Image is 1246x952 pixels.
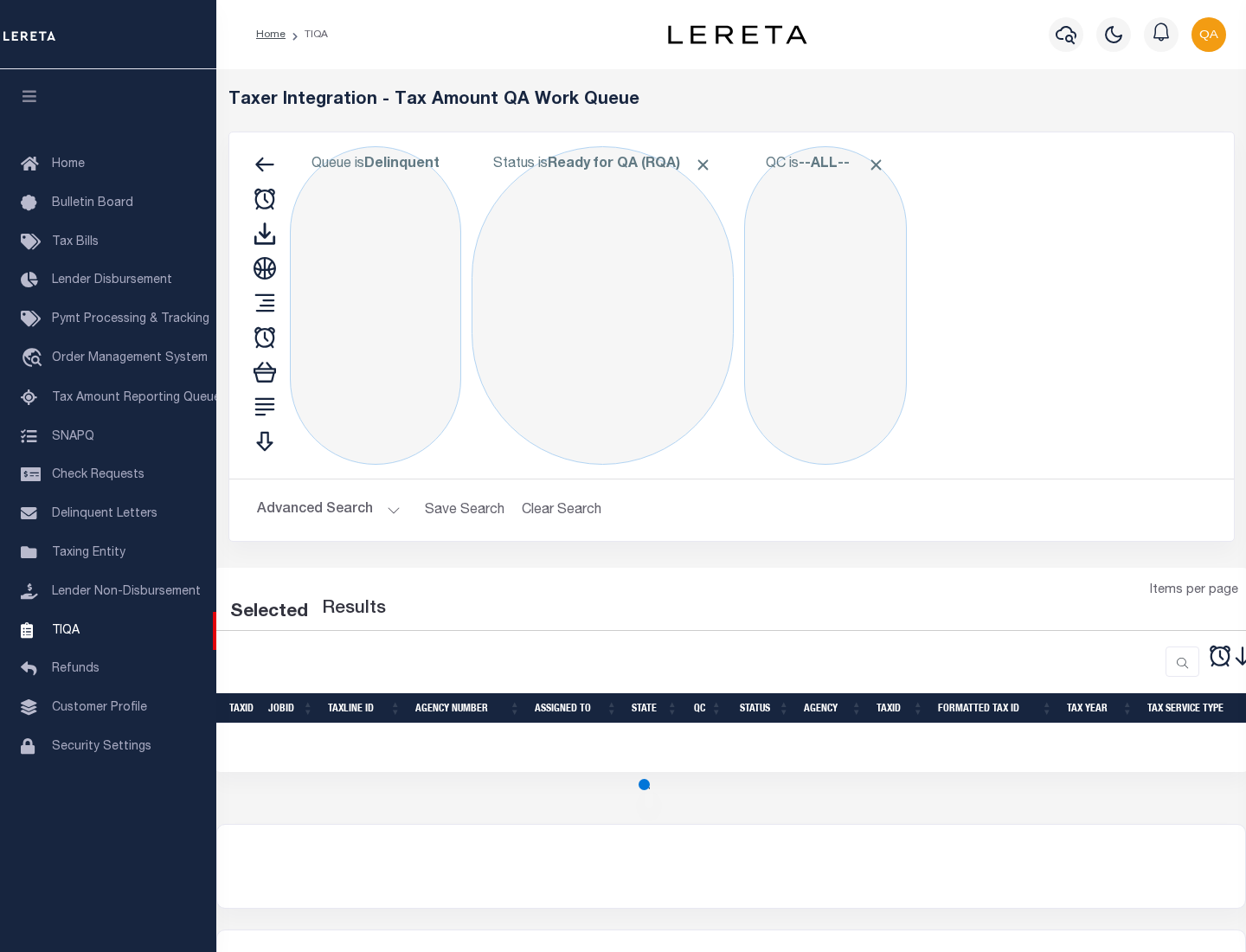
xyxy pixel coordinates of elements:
span: Delinquent Letters [52,508,157,520]
img: logo-dark.svg [668,25,806,44]
i: travel_explore [21,348,48,370]
label: Results [322,595,386,623]
div: Click to Edit [744,146,907,465]
span: Click to Remove [867,156,885,174]
span: Refunds [52,663,100,675]
th: Tax Year [1060,693,1140,724]
div: Click to Edit [290,146,461,465]
span: Security Settings [52,741,151,753]
span: Lender Disbursement [52,274,172,286]
img: svg+xml;base64,PHN2ZyB4bWxucz0iaHR0cDovL3d3dy53My5vcmcvMjAwMC9zdmciIHBvaW50ZXItZXZlbnRzPSJub25lIi... [1191,17,1226,52]
th: TaxID [222,693,261,724]
button: Clear Search [515,493,609,527]
th: Assigned To [528,693,625,724]
th: Agency [797,693,870,724]
span: Tax Bills [52,236,99,248]
th: JobID [261,693,321,724]
th: QC [685,693,729,724]
span: Taxing Entity [52,547,125,559]
span: TIQA [52,624,80,636]
button: Save Search [414,493,515,527]
th: State [625,693,685,724]
span: Tax Amount Reporting Queue [52,392,221,404]
span: Customer Profile [52,702,147,714]
span: Items per page [1150,582,1238,601]
span: Home [52,158,85,170]
th: Status [729,693,797,724]
th: Agency Number [408,693,528,724]
th: TaxLine ID [321,693,408,724]
b: Delinquent [364,158,440,171]
div: Click to Edit [472,146,734,465]
th: Formatted Tax ID [931,693,1060,724]
div: Selected [230,599,308,627]
button: Advanced Search [257,493,401,527]
span: Check Requests [52,469,145,481]
span: Order Management System [52,352,208,364]
a: Home [256,29,286,40]
span: Lender Non-Disbursement [52,586,201,598]
li: TIQA [286,27,328,42]
h5: Taxer Integration - Tax Amount QA Work Queue [228,90,1235,111]
span: Pymt Processing & Tracking [52,313,209,325]
span: Click to Remove [694,156,712,174]
th: TaxID [870,693,931,724]
b: --ALL-- [799,158,850,171]
span: Bulletin Board [52,197,133,209]
b: Ready for QA (RQA) [548,158,712,171]
span: SNAPQ [52,430,94,442]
